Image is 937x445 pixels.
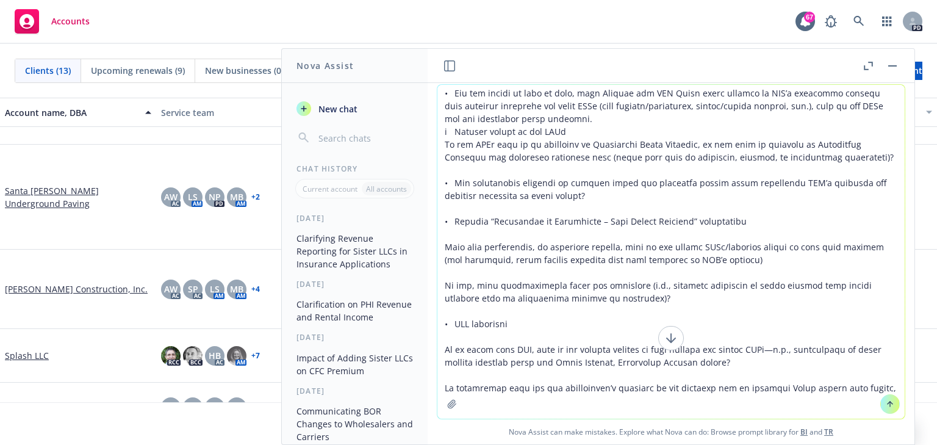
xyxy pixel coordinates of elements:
p: Current account [303,184,357,194]
a: TSRB Property LLC [5,400,79,413]
span: Accounts [51,16,90,26]
span: EY [210,400,220,413]
span: SP [188,283,198,295]
span: New chat [316,103,357,115]
span: Clients (13) [25,64,71,77]
a: TR [824,427,833,437]
span: LS [188,190,198,203]
span: AW [164,190,178,203]
a: + 4 [251,286,260,293]
div: 67 [804,12,815,23]
span: Nova Assist can make mistakes. Explore what Nova can do: Browse prompt library for and [433,419,910,444]
h1: Nova Assist [296,59,354,72]
img: photo [227,346,246,366]
button: Impact of Adding Sister LLCs on CFC Premium [292,348,418,381]
span: Upcoming renewals (9) [91,64,185,77]
span: CK [231,400,242,413]
span: BR [187,400,198,413]
a: Santa [PERSON_NAME] Underground Paving [5,184,151,210]
div: [DATE] [282,386,428,396]
a: + 2 [251,194,260,201]
span: MB [164,400,178,413]
button: Clarifying Revenue Reporting for Sister LLCs in Insurance Applications [292,228,418,274]
div: Account name, DBA [5,106,138,119]
button: New chat [292,98,418,120]
a: + 7 [251,352,260,360]
a: Splash LLC [5,349,49,362]
input: Search chats [316,129,413,147]
div: [DATE] [282,332,428,342]
div: Service team [161,106,307,119]
span: LS [210,283,220,295]
div: [DATE] [282,279,428,289]
a: [PERSON_NAME] Construction, Inc. [5,283,148,295]
a: Switch app [875,9,899,34]
span: New businesses (0) [205,64,284,77]
span: NP [209,190,221,203]
span: AW [164,283,178,295]
a: Accounts [10,4,95,38]
span: MB [230,283,243,295]
span: HB [209,349,221,362]
span: MB [230,190,243,203]
div: [DATE] [282,213,428,223]
a: BI [800,427,808,437]
a: Report a Bug [819,9,843,34]
p: All accounts [366,184,407,194]
img: photo [161,346,181,366]
a: Search [847,9,871,34]
button: Clarification on PHI Revenue and Rental Income [292,294,418,327]
textarea: Lor ips dolorsitam con adipiscin el sedd ei tempo in ut laboreetdo ma ali enimadmi. Ven quisnost ... [437,85,905,419]
img: photo [183,346,203,366]
div: Chat History [282,164,428,174]
button: Service team [156,98,312,127]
